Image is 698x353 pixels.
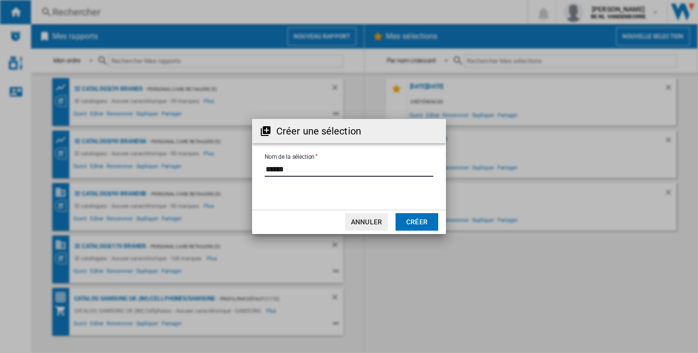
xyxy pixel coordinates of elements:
button: Créer [396,213,438,231]
button: Close dialog [423,121,442,141]
md-icon: Close dialog [427,125,438,137]
button: Annuler [345,213,388,231]
md-dialog: {{::options.title}} {{::options.placeholder}} ... [252,119,446,234]
h2: Créer une sélection [276,124,361,138]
